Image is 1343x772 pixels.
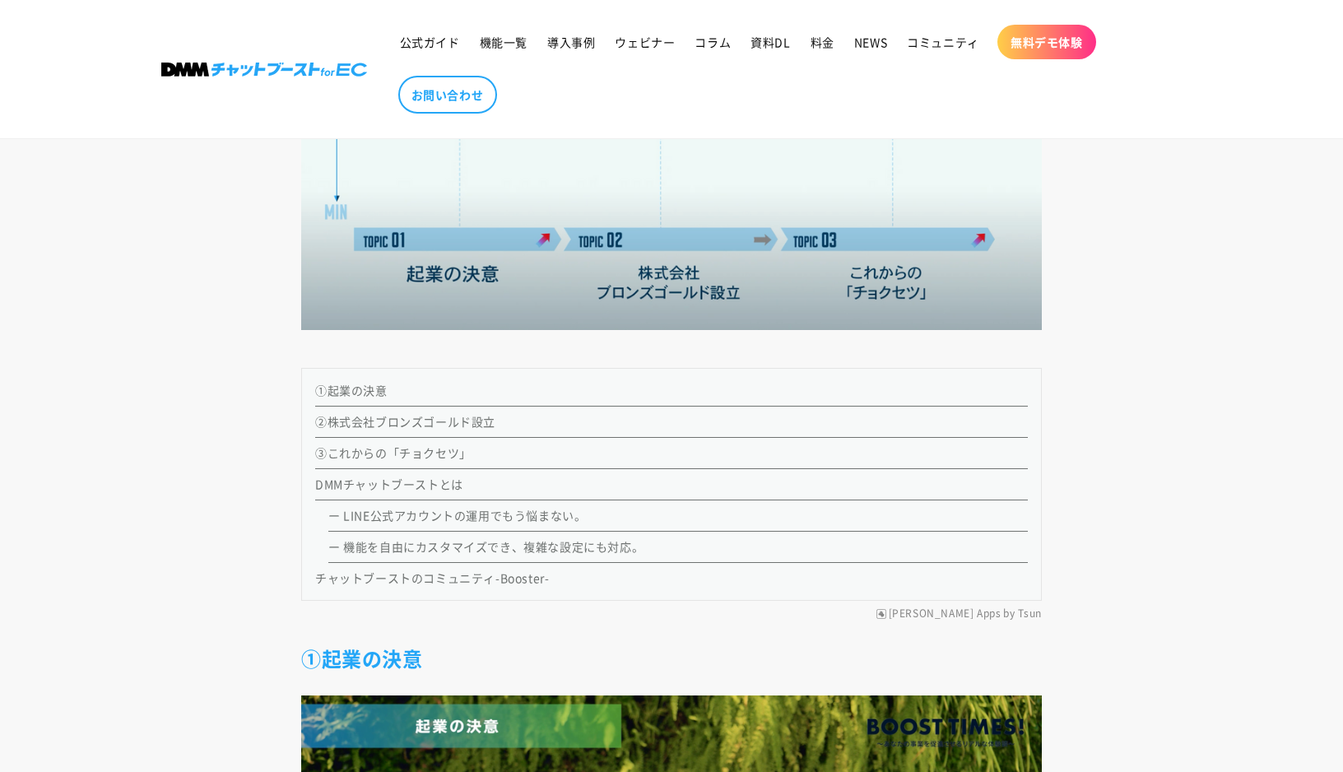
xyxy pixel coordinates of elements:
[844,25,897,59] a: NEWS
[315,382,388,398] a: ①起業の決意
[161,63,367,77] img: 株式会社DMM Boost
[398,76,497,114] a: お問い合わせ
[1003,607,1015,621] span: by
[889,607,1001,621] a: [PERSON_NAME] Apps
[685,25,741,59] a: コラム
[315,444,472,461] a: ③これからの「チョクセツ」
[547,35,595,49] span: 導入事例
[876,609,886,619] img: RuffRuff Apps
[907,35,979,49] span: コミュニティ
[605,25,685,59] a: ウェビナー
[537,25,605,59] a: 導入事例
[315,413,495,430] a: ②株式会社ブロンズゴールド設立
[741,25,800,59] a: 資料DL
[1018,607,1042,621] a: Tsun
[315,570,549,586] a: チャットブーストのコミュニティ-Booster-
[470,25,537,59] a: 機能一覧
[315,476,463,492] a: DMMチャットブーストとは
[811,35,834,49] span: 料金
[854,35,887,49] span: NEWS
[801,25,844,59] a: 料金
[390,25,470,59] a: 公式ガイド
[997,25,1096,59] a: 無料デモ体験
[750,35,790,49] span: 資料DL
[480,35,527,49] span: 機能一覧
[301,645,1042,671] h2: ①起業の決意
[328,538,644,555] a: ー 機能を自由にカスタマイズでき、複雑な設定にも対応。
[411,87,484,102] span: お問い合わせ
[615,35,675,49] span: ウェビナー
[695,35,731,49] span: コラム
[897,25,989,59] a: コミュニティ
[1011,35,1083,49] span: 無料デモ体験
[328,507,586,523] a: ー LINE公式アカウントの運用でもう悩まない。
[400,35,460,49] span: 公式ガイド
